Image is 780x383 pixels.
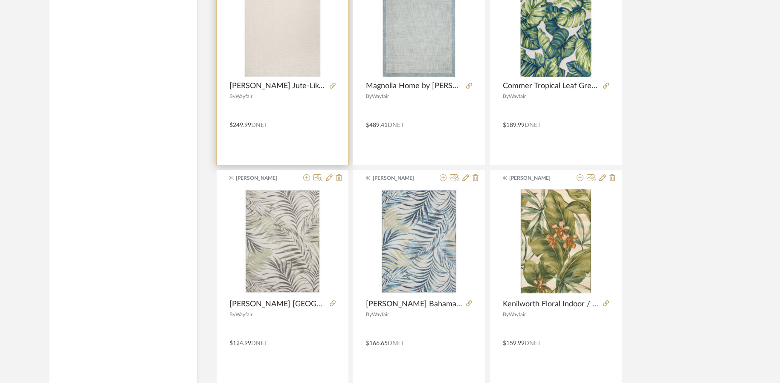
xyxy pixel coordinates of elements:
[388,122,404,128] span: DNET
[503,81,600,91] span: Commer Tropical Leaf Green Indoor/Outdoor Patio Rug
[525,340,541,346] span: DNET
[236,174,290,182] span: [PERSON_NAME]
[229,340,251,346] span: $124.99
[372,312,389,317] span: Wayfair
[503,340,525,346] span: $159.99
[229,122,251,128] span: $249.99
[229,94,235,99] span: By
[509,312,526,317] span: Wayfair
[229,312,235,317] span: By
[366,81,463,91] span: Magnolia Home by [PERSON_NAME] x Loloi [PERSON_NAME] / Blue Area Rug
[525,122,541,128] span: DNET
[366,299,463,309] span: [PERSON_NAME] Bahama [GEOGRAPHIC_DATA] Coastal Indoor/Outdoor Area Rug, Ivory/Aqua Blue
[366,188,472,294] img: Tommy Bahama Malibu Palm Springs Coastal Indoor/Outdoor Area Rug, Ivory/Aqua Blue
[503,122,525,128] span: $189.99
[388,340,404,346] span: DNET
[503,312,509,317] span: By
[372,94,389,99] span: Wayfair
[229,299,326,309] span: [PERSON_NAME] [GEOGRAPHIC_DATA] Coastal Indoor/Outdoor Area Rug, Ivory/Green
[251,122,267,128] span: DNET
[229,188,336,294] img: Tommy Bahama Malibu Palm Springs Coastal Indoor/Outdoor Area Rug, Ivory/Green
[235,94,252,99] span: Wayfair
[251,340,267,346] span: DNET
[366,94,372,99] span: By
[235,312,252,317] span: Wayfair
[503,188,609,294] img: Kenilworth Floral Indoor / Outdoor Rug
[509,174,563,182] span: [PERSON_NAME]
[366,122,388,128] span: $489.41
[373,174,426,182] span: [PERSON_NAME]
[503,188,609,295] div: 0
[229,81,326,91] span: [PERSON_NAME] Jute-Like Ivory Indoor Area Rug
[366,312,372,317] span: By
[503,94,509,99] span: By
[509,94,526,99] span: Wayfair
[503,299,600,309] span: Kenilworth Floral Indoor / Outdoor Rug
[366,188,472,295] div: 0
[366,340,388,346] span: $166.65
